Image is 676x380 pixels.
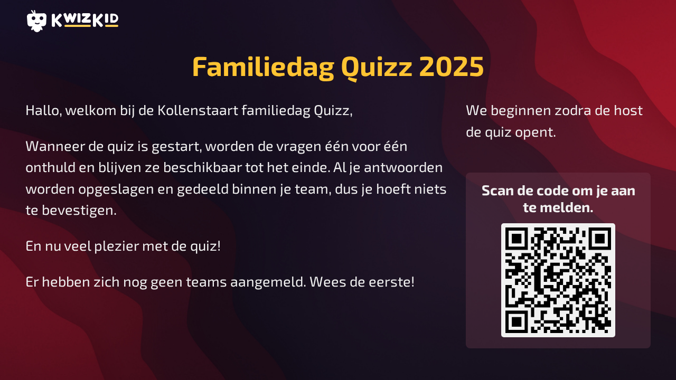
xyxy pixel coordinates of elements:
span: Hallo, welkom bij de Kollenstaart familiedag Quizz, [25,101,353,118]
p: We beginnen zodra de host de quiz opent. [466,99,651,141]
span: Wanneer de quiz is gestart, worden de vragen één voor één onthuld en blijven ze beschikbaar tot h... [25,137,450,218]
h3: Scan de code om je aan te melden. [474,181,642,215]
span: En nu veel plezier met de quiz! [25,236,221,253]
h1: Familiedag Quizz 2025 [192,49,484,82]
div: Er hebben zich nog geen teams aangemeld. Wees de eerste! [25,272,449,289]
